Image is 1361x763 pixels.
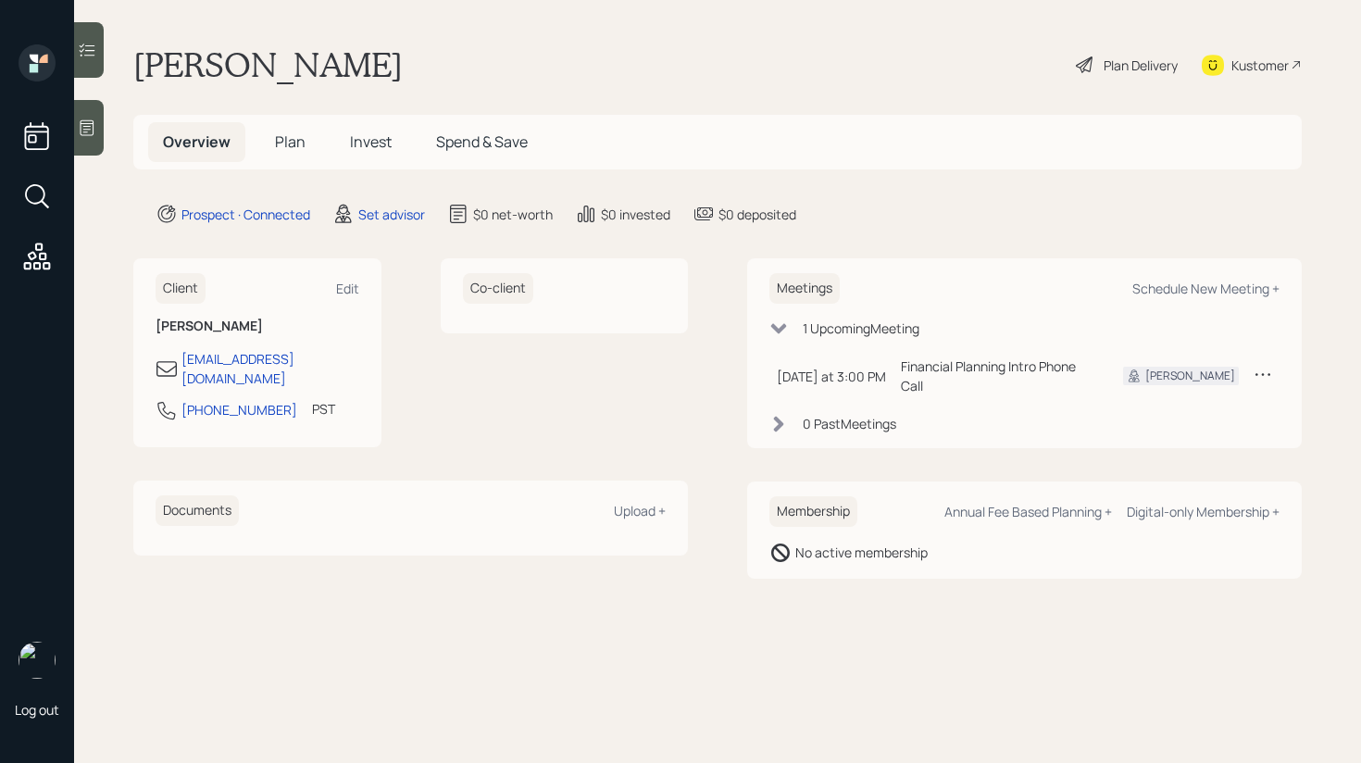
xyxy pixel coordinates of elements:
div: PST [312,399,335,419]
h6: Membership [769,496,857,527]
div: 1 Upcoming Meeting [803,319,919,338]
div: Financial Planning Intro Phone Call [901,356,1093,395]
h6: Meetings [769,273,840,304]
div: Prospect · Connected [181,205,310,224]
div: [DATE] at 3:00 PM [777,367,886,386]
span: Overview [163,131,231,152]
div: Annual Fee Based Planning + [944,503,1112,520]
h1: [PERSON_NAME] [133,44,403,85]
div: [EMAIL_ADDRESS][DOMAIN_NAME] [181,349,359,388]
div: No active membership [795,543,928,562]
div: [PHONE_NUMBER] [181,400,297,419]
div: $0 deposited [718,205,796,224]
div: Log out [15,701,59,719]
h6: Documents [156,495,239,526]
div: 0 Past Meeting s [803,414,896,433]
span: Invest [350,131,392,152]
div: [PERSON_NAME] [1145,368,1235,384]
div: Digital-only Membership + [1127,503,1280,520]
div: Set advisor [358,205,425,224]
div: Edit [336,280,359,297]
h6: Co-client [463,273,533,304]
div: $0 net-worth [473,205,553,224]
span: Plan [275,131,306,152]
img: retirable_logo.png [19,642,56,679]
div: $0 invested [601,205,670,224]
h6: Client [156,273,206,304]
div: Plan Delivery [1104,56,1178,75]
div: Kustomer [1231,56,1289,75]
span: Spend & Save [436,131,528,152]
h6: [PERSON_NAME] [156,319,359,334]
div: Upload + [614,502,666,519]
div: Schedule New Meeting + [1132,280,1280,297]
